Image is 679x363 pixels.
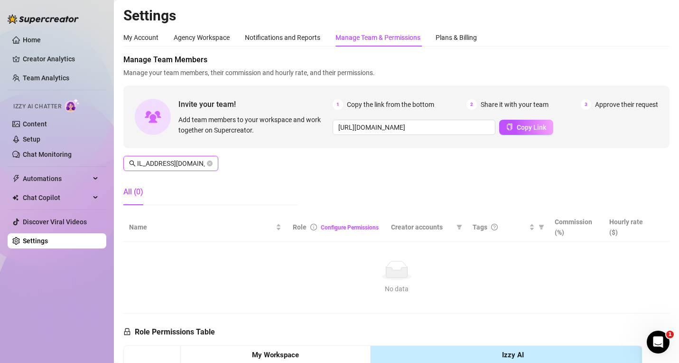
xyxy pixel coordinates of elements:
th: Hourly rate ($) [604,213,658,242]
span: thunderbolt [12,175,20,182]
div: Notifications and Reports [245,32,320,43]
button: close-circle [207,161,213,166]
input: Search members [138,158,205,169]
strong: Izzy AI [502,351,524,359]
span: info-circle [310,224,317,230]
span: 1 [666,331,674,338]
a: Settings [23,237,48,245]
span: 3 [581,99,591,110]
span: Copy Link [517,124,546,131]
span: Add team members to your workspace and work together on Supercreator. [178,115,329,135]
img: Chat Copilot [12,194,19,201]
a: Creator Analytics [23,51,99,67]
span: Manage Team Members [123,54,670,66]
iframe: Intercom live chat [647,331,670,353]
span: copy [506,124,513,130]
div: All (0) [123,186,143,198]
span: filter [537,220,546,234]
span: Manage your team members, their commission and hourly rate, and their permissions. [123,67,670,78]
div: Plans & Billing [436,32,477,43]
span: question-circle [491,224,498,230]
h5: Role Permissions Table [123,326,215,338]
span: Invite your team! [178,98,333,110]
button: Copy Link [499,120,553,135]
span: Copy the link from the bottom [347,99,434,110]
span: Automations [23,171,90,186]
th: Commission (%) [549,213,604,242]
img: AI Chatter [65,98,80,112]
span: Tags [473,222,487,232]
span: filter [455,220,464,234]
span: Name [129,222,274,232]
a: Content [23,120,47,128]
th: Name [123,213,287,242]
h2: Settings [123,7,670,25]
div: No data [133,284,660,294]
span: Role [293,223,307,231]
span: Approve their request [595,99,658,110]
a: Discover Viral Videos [23,218,87,226]
span: lock [123,328,131,335]
span: filter [539,224,544,230]
a: Home [23,36,41,44]
div: Agency Workspace [174,32,230,43]
span: 2 [466,99,477,110]
span: search [129,160,136,167]
img: logo-BBDzfeDw.svg [8,14,79,24]
a: Setup [23,135,40,143]
span: Chat Copilot [23,190,90,205]
div: My Account [123,32,158,43]
a: Chat Monitoring [23,151,72,158]
strong: My Workspace [252,351,299,359]
div: Manage Team & Permissions [335,32,420,43]
a: Team Analytics [23,74,69,82]
a: Configure Permissions [321,224,379,231]
span: Creator accounts [391,222,453,232]
span: 1 [333,99,343,110]
span: Share it with your team [481,99,549,110]
span: Izzy AI Chatter [13,102,61,111]
span: filter [456,224,462,230]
